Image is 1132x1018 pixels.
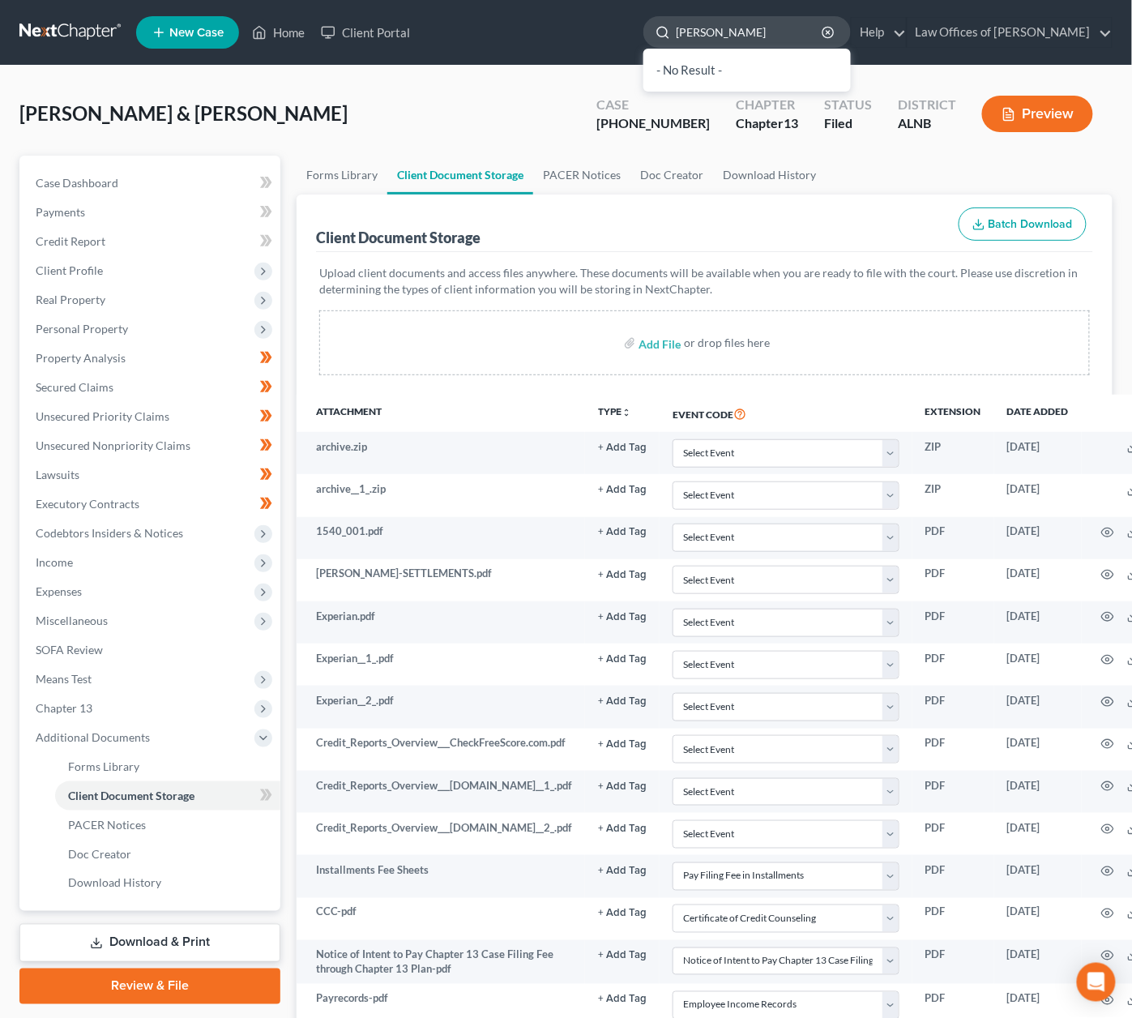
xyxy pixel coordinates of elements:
td: PDF [912,898,994,940]
td: archive.zip [297,432,585,474]
td: [DATE] [994,559,1082,601]
button: + Add Tag [598,823,647,834]
span: Unsecured Priority Claims [36,409,169,423]
button: Batch Download [959,207,1087,242]
a: SOFA Review [23,635,280,665]
a: Doc Creator [630,156,713,195]
div: ALNB [898,114,956,133]
div: Client Document Storage [316,228,481,247]
span: Batch Download [989,217,1073,231]
div: District [898,96,956,114]
span: Lawsuits [36,468,79,481]
td: PDF [912,855,994,897]
td: PDF [912,813,994,855]
td: PDF [912,771,994,813]
div: Chapter [736,114,798,133]
button: + Add Tag [598,951,647,961]
span: Download History [68,876,161,890]
a: Help [852,18,906,47]
button: + Add Tag [598,485,647,495]
a: Credit Report [23,227,280,256]
span: Personal Property [36,322,128,336]
td: Experian__1_.pdf [297,644,585,686]
a: + Add Tag [598,735,647,751]
a: Home [244,18,313,47]
button: TYPEunfold_more [598,407,631,417]
div: Chapter [736,96,798,114]
a: + Add Tag [598,524,647,539]
td: ZIP [912,432,994,474]
a: Executory Contracts [23,490,280,519]
button: Preview [982,96,1093,132]
td: [DATE] [994,771,1082,813]
button: + Add Tag [598,994,647,1005]
div: [PHONE_NUMBER] [596,114,710,133]
td: PDF [912,644,994,686]
span: Miscellaneous [36,614,108,627]
td: PDF [912,601,994,644]
span: [PERSON_NAME] & [PERSON_NAME] [19,101,348,125]
td: [DATE] [994,432,1082,474]
a: Download History [55,869,280,898]
span: Credit Report [36,234,105,248]
div: Open Intercom Messenger [1077,963,1116,1002]
button: + Add Tag [598,654,647,665]
a: Doc Creator [55,840,280,869]
td: Notice of Intent to Pay Chapter 13 Case Filing Fee through Chapter 13 Plan-pdf [297,940,585,985]
span: Executory Contracts [36,497,139,511]
a: Lawsuits [23,460,280,490]
button: + Add Tag [598,612,647,622]
td: archive__1_.zip [297,474,585,516]
span: Unsecured Nonpriority Claims [36,438,190,452]
td: [PERSON_NAME]-SETTLEMENTS.pdf [297,559,585,601]
td: Credit_Reports_Overview___[DOMAIN_NAME]__2_.pdf [297,813,585,855]
button: + Add Tag [598,443,647,453]
th: Event Code [660,395,912,432]
a: + Add Tag [598,481,647,497]
td: PDF [912,686,994,728]
a: + Add Tag [598,991,647,1007]
a: + Add Tag [598,693,647,708]
td: [DATE] [994,940,1082,985]
a: Payments [23,198,280,227]
span: Client Profile [36,263,103,277]
td: [DATE] [994,474,1082,516]
span: Forms Library [68,759,139,773]
div: or drop files here [685,335,771,351]
span: Real Property [36,293,105,306]
a: + Add Tag [598,820,647,836]
span: Case Dashboard [36,176,118,190]
td: Experian__2_.pdf [297,686,585,728]
a: + Add Tag [598,609,647,624]
td: PDF [912,559,994,601]
a: Download & Print [19,924,280,962]
a: + Add Tag [598,862,647,878]
span: Client Document Storage [68,789,194,802]
td: PDF [912,517,994,559]
span: SOFA Review [36,643,103,657]
button: + Add Tag [598,527,647,537]
td: CCC-pdf [297,898,585,940]
a: Forms Library [297,156,387,195]
div: Status [824,96,872,114]
th: Attachment [297,395,585,432]
span: Codebtors Insiders & Notices [36,526,183,540]
a: Secured Claims [23,373,280,402]
span: Property Analysis [36,351,126,365]
td: [DATE] [994,813,1082,855]
td: [DATE] [994,729,1082,771]
td: [DATE] [994,517,1082,559]
th: Extension [912,395,994,432]
a: PACER Notices [55,811,280,840]
a: Unsecured Nonpriority Claims [23,431,280,460]
a: Forms Library [55,752,280,781]
td: Experian.pdf [297,601,585,644]
a: + Add Tag [598,947,647,963]
div: Filed [824,114,872,133]
span: New Case [169,27,224,39]
th: Date added [994,395,1082,432]
i: unfold_more [622,408,631,417]
td: Credit_Reports_Overview___[DOMAIN_NAME]__1_.pdf [297,771,585,813]
td: [DATE] [994,644,1082,686]
a: + Add Tag [598,651,647,666]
